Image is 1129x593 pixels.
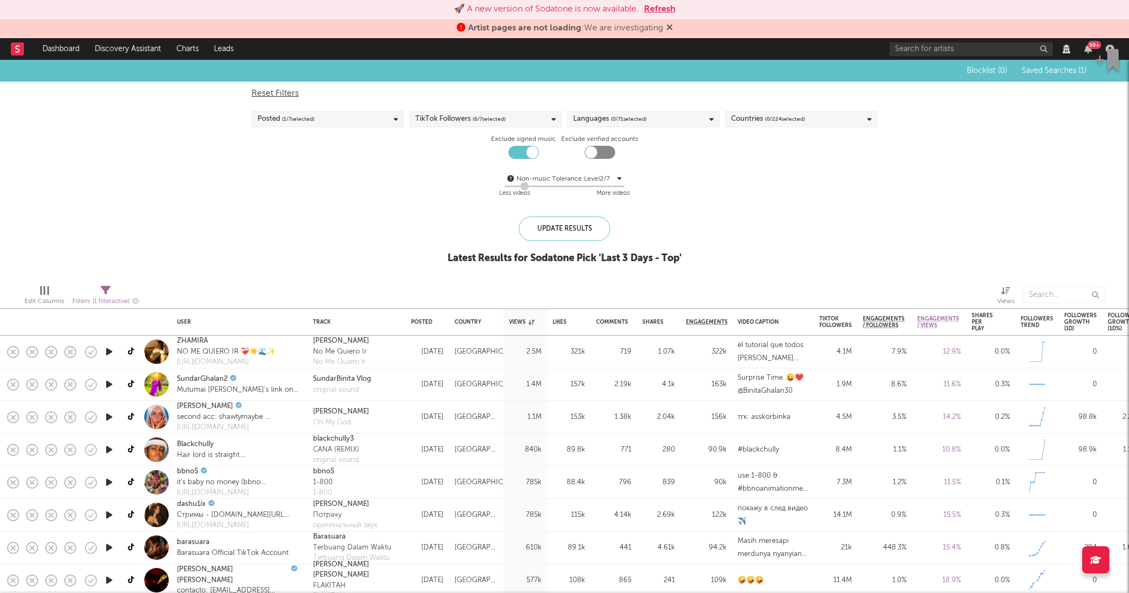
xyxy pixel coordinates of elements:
a: [PERSON_NAME] [PERSON_NAME]FLAKITAH [313,559,400,591]
div: Views [997,295,1015,308]
div: [GEOGRAPHIC_DATA] [455,443,498,456]
button: 99+ [1084,45,1092,53]
a: ZHAMIRA [177,336,208,347]
div: [DATE] [411,541,444,554]
span: Engagements / Followers [863,316,905,329]
div: 785k [509,509,542,522]
div: [URL][DOMAIN_NAME] [177,520,291,531]
div: Reset Filters [251,87,878,100]
div: Filters(1 filter active) [72,281,139,313]
div: [PERSON_NAME] [313,499,377,510]
div: 15.5 % [917,509,961,522]
div: 115k [553,509,585,522]
div: Oh My God [313,417,369,428]
div: 🚀 A new version of Sodatone is now available. [454,3,639,16]
span: Artist pages are not loading [468,24,581,33]
div: тгк: asskorbinka [738,411,790,424]
div: Languages [573,113,647,126]
div: 2.19k [596,378,631,391]
div: TikTok Followers [415,113,506,126]
div: 322k [686,345,727,359]
div: [GEOGRAPHIC_DATA] [455,509,498,522]
div: Mutumai [PERSON_NAME]'s link on below ⬇️ [177,385,302,396]
a: оригинальный звук [313,520,377,531]
div: 0.2 % [972,411,1010,424]
a: [PERSON_NAME] [313,406,369,417]
div: Video Caption [738,319,792,325]
div: blackchully3 [313,434,359,444]
div: 0 [1064,509,1097,522]
div: 12.9 % [917,345,961,359]
div: [PERSON_NAME] [313,336,369,347]
div: [DATE] [411,509,444,522]
div: 865 [596,574,631,587]
div: 1.4M [509,378,542,391]
div: 11.4M [819,574,852,587]
div: Followers Growth (1d) [1064,312,1097,332]
a: Charts [169,38,206,60]
div: 1-800 [313,487,334,498]
div: [URL][DOMAIN_NAME] [177,487,267,498]
div: Posted [411,319,438,325]
input: Search... [1023,287,1105,303]
div: Shares Per Play [972,312,993,332]
div: No Me Quiero Ir [313,347,369,357]
div: 1.0 % [863,574,906,587]
a: Blackchully [177,439,214,450]
div: [DATE] [411,411,444,424]
div: 90.9k [686,443,727,456]
div: 157k [553,378,585,391]
div: it’s baby no money (bbno$) listen to 1-800👇 [177,477,267,488]
div: 7.9 % [863,345,906,359]
div: 14.2 % [917,411,961,424]
div: 1.2 % [863,476,906,489]
div: 2.5M [509,345,542,359]
div: 840k [509,443,542,456]
div: 3.5 % [863,411,906,424]
div: Latest Results for Sodatone Pick ' Last 3 Days - Top ' [447,252,682,265]
a: Leads [206,38,241,60]
div: 0.3 % [972,509,1010,522]
a: Discovery Assistant [87,38,169,60]
div: Likes [553,319,569,325]
div: 4.14k [596,509,631,522]
span: Dismiss [666,24,673,33]
a: SundarBinita Vlog [313,374,371,385]
div: 0.0 % [972,443,1010,456]
div: 719 [596,345,631,359]
div: [DATE] [411,378,444,391]
span: Blocklist [967,67,1007,75]
span: Engagements [686,319,728,325]
div: 0.0 % [972,574,1010,587]
div: 89.8k [553,443,585,456]
div: 11.5 % [917,476,961,489]
div: 1.1M [509,411,542,424]
div: No Me Quiero Ir [313,357,369,368]
div: Surprise Time..😜❤️ @BinitaGhalan30 [738,372,808,398]
div: 4.1M [819,345,852,359]
div: [GEOGRAPHIC_DATA] [455,476,528,489]
div: [URL][DOMAIN_NAME] [177,422,274,433]
a: Terbuang Dalam Waktu [313,553,391,564]
a: bbno$ [177,466,198,477]
a: [URL][DOMAIN_NAME] [177,357,275,368]
div: Followers Trend [1021,316,1053,329]
a: BarasuaraTerbuang Dalam Waktu [313,532,391,553]
div: 0.8 % [972,541,1010,554]
div: User [177,319,297,325]
a: [PERSON_NAME]Потрачу [313,499,377,520]
div: 90k [686,476,727,489]
label: Exclude verified accounts [561,133,638,146]
div: [DATE] [411,345,444,359]
div: NO ME QUIERO IR ❤️‍🩹☀️🌊✨ [177,347,275,357]
div: Views [509,319,535,325]
div: 18.9 % [917,574,961,587]
div: 122k [686,509,727,522]
div: bbno$ [313,466,334,477]
span: Engagements / Views [917,316,959,329]
div: 2.04k [642,411,675,424]
a: bbno$1-800 [313,466,334,487]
